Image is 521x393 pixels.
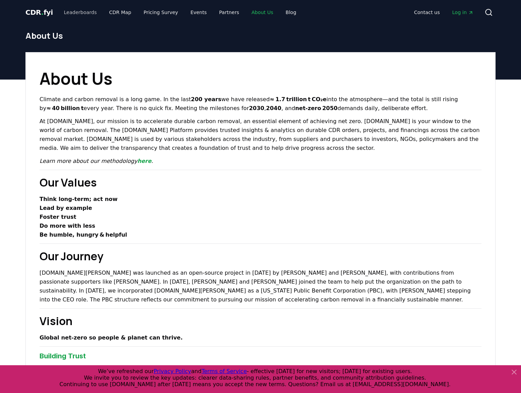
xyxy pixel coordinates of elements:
a: Partners [214,6,245,19]
nav: Main [58,6,302,19]
strong: ≈ 1.7 trillion t CO₂e [270,96,326,103]
a: CDR Map [104,6,137,19]
strong: Be humble, hungry & helpful [40,231,127,238]
a: Blog [280,6,302,19]
span: Log in [452,9,474,16]
strong: 200 years [191,96,221,103]
strong: net‑zero 2050 [295,105,337,111]
em: Learn more about our methodology . [40,158,153,164]
h2: Our Journey [40,248,481,264]
strong: Lead by example [40,205,92,211]
p: [DOMAIN_NAME][PERSON_NAME] was launched as an open-source project in [DATE] by [PERSON_NAME] and ... [40,269,481,304]
strong: 2030 [249,105,264,111]
a: Contact us [409,6,445,19]
a: Log in [447,6,479,19]
strong: Do more with less [40,223,95,229]
h3: Building Trust [40,351,481,361]
span: CDR fyi [25,8,53,16]
p: Climate and carbon removal is a long game. In the last we have released into the atmosphere—and t... [40,95,481,113]
span: . [41,8,44,16]
a: Leaderboards [58,6,102,19]
strong: ≈ 40 billion t [46,105,84,111]
h2: Vision [40,313,481,329]
a: Pricing Survey [138,6,184,19]
h1: About Us [40,66,481,91]
a: About Us [246,6,279,19]
a: Events [185,6,212,19]
a: CDR.fyi [25,8,53,17]
strong: Global net‑zero so people & planet can thrive. [40,334,183,341]
h2: Our Values [40,174,481,191]
strong: Think long‑term; act now [40,196,118,202]
a: here [137,158,152,164]
h1: About Us [25,30,496,41]
nav: Main [409,6,479,19]
strong: 2040 [266,105,281,111]
p: At [DOMAIN_NAME], our mission is to accelerate durable carbon removal, an essential element of ac... [40,117,481,153]
strong: Foster trust [40,214,76,220]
